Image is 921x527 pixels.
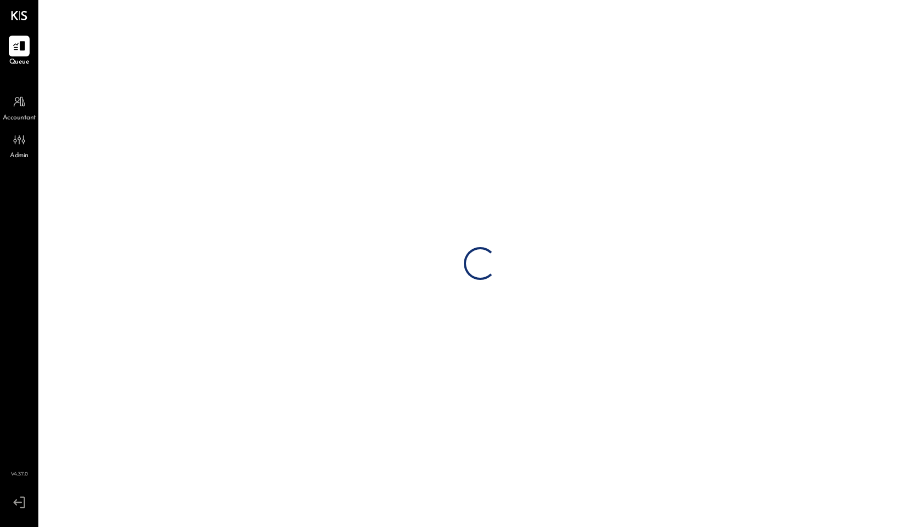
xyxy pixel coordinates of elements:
span: Accountant [3,113,36,123]
span: Admin [10,151,29,161]
a: Accountant [1,91,38,123]
a: Queue [1,36,38,67]
a: Admin [1,129,38,161]
span: Queue [9,58,30,67]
